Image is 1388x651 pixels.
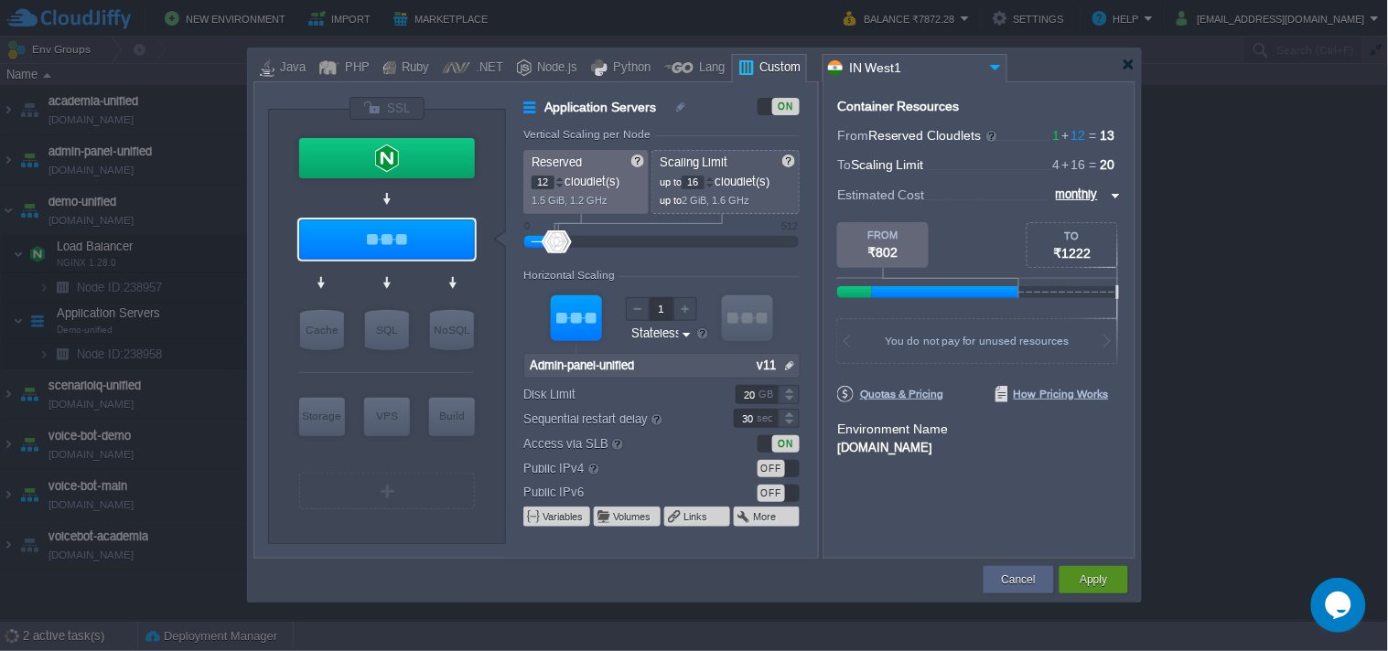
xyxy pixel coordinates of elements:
[1080,571,1107,589] button: Apply
[1053,128,1060,143] span: 1
[613,509,652,524] button: Volumes
[683,509,709,524] button: Links
[543,509,585,524] button: Variables
[523,483,709,502] label: Public IPv6
[1028,230,1117,241] div: TO
[781,220,798,231] div: 512
[868,128,999,143] span: Reserved Cloudlets
[660,195,682,206] span: up to
[532,195,608,206] span: 1.5 GiB, 1.2 GHz
[837,422,949,436] label: Environment Name
[660,176,682,187] span: up to
[532,55,577,82] div: Node.js
[1086,157,1101,172] span: =
[837,386,944,402] span: Quotas & Pricing
[837,438,1121,454] div: [DOMAIN_NAME]
[429,398,475,434] div: Build
[470,55,503,82] div: .NET
[364,398,410,436] div: Elastic VPS
[1054,246,1092,261] span: ₹1222
[364,398,410,434] div: VPS
[837,100,960,113] div: Container Resources
[758,460,785,477] div: OFF
[772,435,800,453] div: ON
[868,245,898,260] span: ₹802
[772,98,800,115] div: ON
[837,185,925,205] span: Estimated Cost
[299,398,345,434] div: Storage
[523,433,709,454] label: Access via SLB
[430,310,474,350] div: NoSQL
[523,458,709,478] label: Public IPv4
[660,170,793,189] p: cloudlet(s)
[1101,157,1115,172] span: 20
[694,55,725,82] div: Lang
[365,310,409,350] div: SQL
[523,269,619,282] div: Horizontal Scaling
[299,398,345,436] div: Storage Containers
[837,229,929,240] div: FROM
[523,385,709,404] label: Disk Limit
[759,386,777,403] div: GB
[300,310,344,350] div: Cache
[523,409,709,429] label: Sequential restart delay
[660,155,728,169] span: Scaling Limit
[682,195,749,206] span: 2 GiB, 1.6 GHz
[396,55,429,82] div: Ruby
[299,473,475,509] div: Create New Layer
[524,220,530,231] div: 0
[1101,128,1115,143] span: 13
[837,128,868,143] span: From
[274,55,306,82] div: Java
[430,310,474,350] div: NoSQL Databases
[608,55,651,82] div: Python
[757,410,777,427] div: sec
[758,485,785,502] div: OFF
[532,155,582,169] span: Reserved
[753,509,778,524] button: More
[1060,157,1071,172] span: +
[1060,157,1086,172] span: 16
[851,157,924,172] span: Scaling Limit
[1060,128,1071,143] span: +
[1086,128,1101,143] span: =
[1053,157,1060,172] span: 4
[299,219,475,260] div: Application Servers
[754,55,801,82] div: Custom
[995,386,1109,402] span: How Pricing Works
[523,128,655,141] div: Vertical Scaling per Node
[299,138,475,178] div: Load Balancer
[339,55,370,82] div: PHP
[365,310,409,350] div: SQL Databases
[532,170,642,189] p: cloudlet(s)
[1060,128,1086,143] span: 12
[1311,578,1370,633] iframe: chat widget
[1002,571,1036,589] button: Cancel
[837,157,851,172] span: To
[429,398,475,436] div: Build Node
